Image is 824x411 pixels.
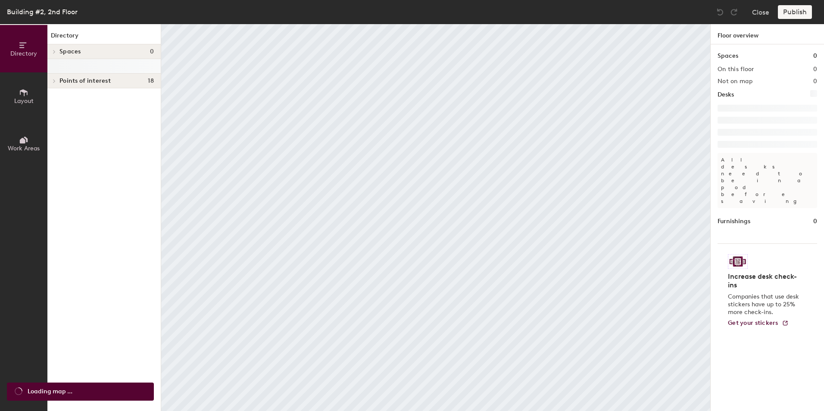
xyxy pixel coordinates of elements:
[718,217,750,226] h1: Furnishings
[813,66,817,73] h2: 0
[28,387,72,396] span: Loading map ...
[728,293,802,316] p: Companies that use desk stickers have up to 25% more check-ins.
[716,8,724,16] img: Undo
[711,24,824,44] h1: Floor overview
[728,254,748,269] img: Sticker logo
[718,153,817,208] p: All desks need to be in a pod before saving
[10,50,37,57] span: Directory
[47,31,161,44] h1: Directory
[161,24,710,411] canvas: Map
[728,272,802,290] h4: Increase desk check-ins
[59,78,111,84] span: Points of interest
[59,48,81,55] span: Spaces
[150,48,154,55] span: 0
[718,51,738,61] h1: Spaces
[718,66,754,73] h2: On this floor
[14,97,34,105] span: Layout
[813,217,817,226] h1: 0
[730,8,738,16] img: Redo
[728,319,778,327] span: Get your stickers
[8,145,40,152] span: Work Areas
[718,78,752,85] h2: Not on map
[728,320,789,327] a: Get your stickers
[813,51,817,61] h1: 0
[7,6,78,17] div: Building #2, 2nd Floor
[752,5,769,19] button: Close
[813,78,817,85] h2: 0
[148,78,154,84] span: 18
[718,90,734,100] h1: Desks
